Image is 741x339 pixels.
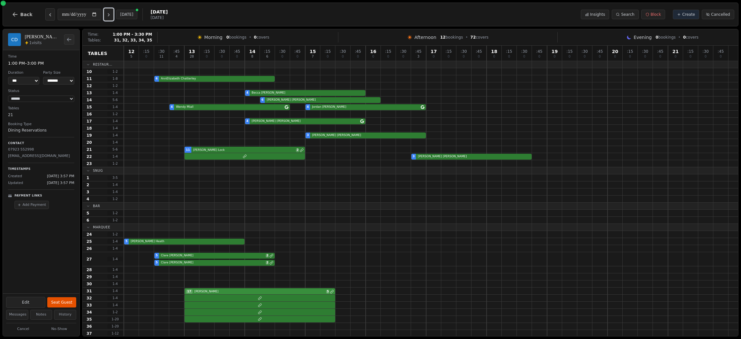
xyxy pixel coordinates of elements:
span: : 45 [718,50,724,53]
span: 31 [87,289,92,294]
span: 1 - 2 [107,112,123,116]
span: : 30 [702,50,709,53]
span: 4 [307,105,309,109]
button: No-Show [42,325,76,333]
p: Timestamps [8,167,74,171]
span: : 15 [204,50,210,53]
dt: Party Size [43,70,74,76]
span: 0 [614,55,616,58]
span: 19 [87,133,92,138]
button: Next day [104,8,114,21]
button: Search [612,10,638,19]
span: 1 - 4 [107,189,123,194]
dd: 21 [8,112,74,118]
span: : 45 [536,50,542,53]
p: [EMAIL_ADDRESS][DOMAIN_NAME] [8,153,74,159]
button: Previous day [45,8,55,21]
span: [DATE] 3:57 PM [47,174,74,179]
svg: Google booking [285,105,288,109]
span: 24 [87,232,92,237]
span: 37 [87,331,92,336]
span: 1 visits [29,40,42,45]
span: : 30 [581,50,588,53]
span: 1 - 20 [107,324,123,329]
span: [PERSON_NAME] [PERSON_NAME] [265,98,379,102]
span: 1 - 4 [107,239,123,244]
span: 4 [246,119,248,124]
p: Contact [8,141,74,146]
span: [PERSON_NAME] [PERSON_NAME] [250,119,360,124]
span: 1 - 4 [107,267,123,272]
span: 29 [87,274,92,279]
span: 1 - 12 [107,331,123,336]
span: 0 [655,35,658,40]
span: 1 [87,175,89,180]
span: Marquee [93,225,110,230]
span: Tables: [88,38,101,43]
span: 0 [690,55,691,58]
span: [PERSON_NAME] [PERSON_NAME] [311,133,425,138]
span: Afternoon [414,34,436,41]
span: 13 [87,90,92,96]
span: 1 - 4 [107,257,123,261]
span: 1 - 4 [107,105,123,109]
span: 1 - 2 [107,310,123,315]
span: : 45 [476,50,482,53]
span: 5 [87,211,89,216]
span: 21 [672,49,679,54]
span: 1 - 4 [107,119,123,124]
span: : 30 [400,50,406,53]
dt: Status [8,88,74,94]
span: 5 [156,261,158,265]
button: Cancelled [702,10,734,19]
span: Restaur... [93,62,112,67]
span: 1 - 4 [107,182,123,187]
span: 0 [569,55,571,58]
span: 0 [674,55,676,58]
span: Morning [204,34,223,41]
span: 12 [87,83,92,88]
span: • [465,35,468,40]
span: 0 [683,35,686,40]
span: 1 - 4 [107,303,123,307]
span: : 45 [234,50,240,53]
span: 0 [206,55,208,58]
span: 1 - 8 [107,76,123,81]
span: 1 - 2 [107,69,123,74]
span: 0 [644,55,646,58]
span: Jordan [PERSON_NAME] [311,105,420,109]
span: 6 [156,77,158,81]
span: : 15 [143,50,149,53]
span: Cancelled [711,12,730,17]
button: Block [641,10,665,19]
span: 32 [87,296,92,301]
span: 3 [417,55,419,58]
span: 5 - 6 [107,97,123,102]
span: 0 [402,55,404,58]
span: : 45 [657,50,663,53]
span: 13 [189,49,195,54]
span: : 30 [461,50,467,53]
span: Updated [8,180,23,186]
span: [PERSON_NAME] Lock [192,148,296,152]
span: 4 [87,197,89,202]
span: Clare [PERSON_NAME] [160,261,265,265]
span: 4 [246,91,248,95]
span: 0 [297,55,298,58]
span: : 15 [687,50,693,53]
span: 4 [171,105,173,109]
span: 14 [87,97,92,103]
span: bookings [226,35,246,40]
span: : 45 [173,50,179,53]
span: : 15 [566,50,572,53]
span: 17 [186,289,193,294]
span: 4 [176,55,178,58]
p: 07923 552998 [8,147,74,152]
span: 2 [266,261,269,265]
span: 5 [125,239,127,244]
span: Evening [634,34,652,41]
span: : 30 [340,50,346,53]
span: 12 [128,49,134,54]
span: 0 [463,55,465,58]
span: 34 [87,310,92,315]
